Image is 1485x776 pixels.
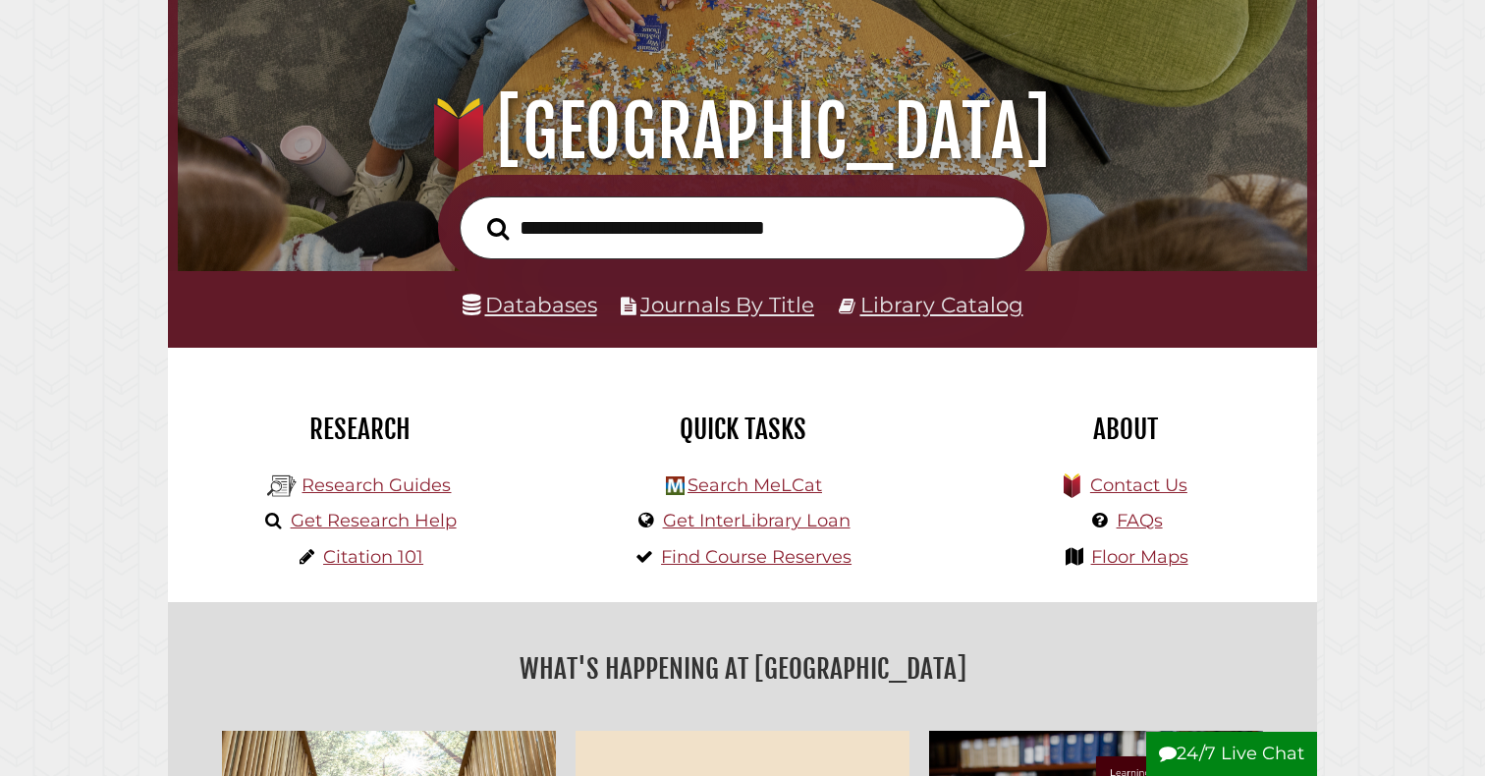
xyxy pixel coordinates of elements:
[640,292,814,317] a: Journals By Title
[687,474,822,496] a: Search MeLCat
[463,292,597,317] a: Databases
[487,216,509,240] i: Search
[477,212,519,247] button: Search
[663,510,851,531] a: Get InterLibrary Loan
[323,546,423,568] a: Citation 101
[200,88,1286,175] h1: [GEOGRAPHIC_DATA]
[666,476,685,495] img: Hekman Library Logo
[566,413,919,446] h2: Quick Tasks
[1091,546,1188,568] a: Floor Maps
[1117,510,1163,531] a: FAQs
[302,474,451,496] a: Research Guides
[183,413,536,446] h2: Research
[291,510,457,531] a: Get Research Help
[949,413,1302,446] h2: About
[183,646,1302,692] h2: What's Happening at [GEOGRAPHIC_DATA]
[860,292,1023,317] a: Library Catalog
[267,471,297,501] img: Hekman Library Logo
[661,546,852,568] a: Find Course Reserves
[1090,474,1187,496] a: Contact Us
